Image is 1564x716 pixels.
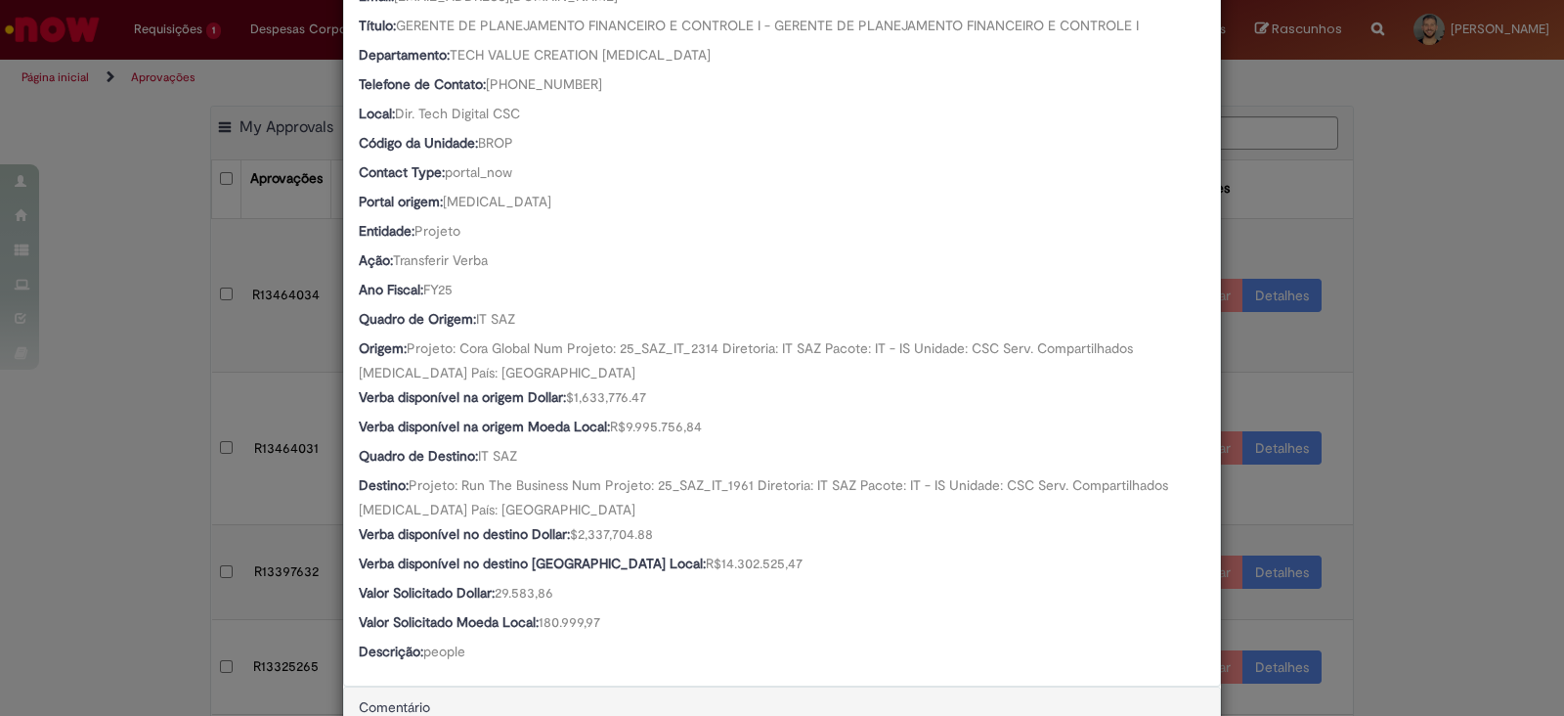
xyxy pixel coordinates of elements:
span: 29.583,86 [495,584,553,602]
b: Local: [359,105,395,122]
b: Origem: [359,339,407,357]
span: TECH VALUE CREATION [MEDICAL_DATA] [450,46,711,64]
b: Quadro de Destino: [359,447,478,465]
span: R$14.302.525,47 [706,555,803,572]
span: people [423,643,465,660]
span: Projeto: Cora Global Num Projeto: 25_SAZ_IT_2314 Diretoria: IT SAZ Pacote: IT - IS Unidade: CSC S... [359,339,1137,381]
span: BROP [478,134,513,152]
span: Comentário [359,698,430,716]
b: Título: [359,17,396,34]
span: R$9.995.756,84 [610,418,702,435]
b: Ação: [359,251,393,269]
span: portal_now [445,163,512,181]
b: Telefone de Contato: [359,75,486,93]
span: [MEDICAL_DATA] [443,193,551,210]
b: Valor Solicitado Dollar: [359,584,495,602]
b: Portal origem: [359,193,443,210]
b: Destino: [359,476,409,494]
b: Descrição: [359,643,423,660]
b: Verba disponível na origem Dollar: [359,388,566,406]
b: Entidade: [359,222,414,240]
b: Contact Type: [359,163,445,181]
b: Ano Fiscal: [359,281,423,298]
span: Transferir Verba [393,251,488,269]
b: Verba disponível no destino Dollar: [359,525,570,543]
span: [PHONE_NUMBER] [486,75,602,93]
span: $1,633,776.47 [566,388,646,406]
span: Projeto: Run The Business Num Projeto: 25_SAZ_IT_1961 Diretoria: IT SAZ Pacote: IT - IS Unidade: ... [359,476,1172,518]
b: Código da Unidade: [359,134,478,152]
span: $2,337,704.88 [570,525,653,543]
b: Verba disponível no destino [GEOGRAPHIC_DATA] Local: [359,555,706,572]
span: IT SAZ [476,310,515,328]
span: 180.999,97 [539,613,600,631]
span: FY25 [423,281,453,298]
b: Valor Solicitado Moeda Local: [359,613,539,631]
span: GERENTE DE PLANEJAMENTO FINANCEIRO E CONTROLE I - GERENTE DE PLANEJAMENTO FINANCEIRO E CONTROLE I [396,17,1139,34]
span: Projeto [414,222,460,240]
b: Departamento: [359,46,450,64]
span: IT SAZ [478,447,517,465]
b: Verba disponível na origem Moeda Local: [359,418,610,435]
b: Quadro de Origem: [359,310,476,328]
span: Dir. Tech Digital CSC [395,105,520,122]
